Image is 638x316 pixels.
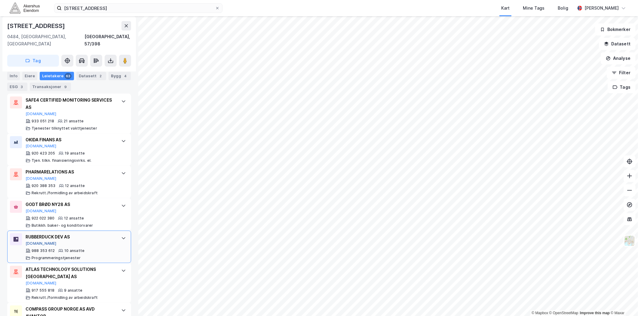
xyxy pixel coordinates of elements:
[32,256,81,260] div: Programmeringstjenester
[607,67,636,79] button: Filter
[32,183,55,188] div: 920 388 353
[26,136,115,143] div: OKIDA FINANS AS
[608,81,636,93] button: Tags
[32,295,98,300] div: Rekrutt./formidling av arbeidskraft
[26,281,57,286] button: [DOMAIN_NAME]
[26,209,57,213] button: [DOMAIN_NAME]
[608,287,638,316] iframe: Chat Widget
[64,216,84,221] div: 12 ansatte
[64,288,82,293] div: 9 ansatte
[7,55,59,67] button: Tag
[32,126,97,131] div: Tjenester tilknyttet vakttjenester
[7,21,66,31] div: [STREET_ADDRESS]
[65,73,72,79] div: 63
[624,235,635,247] img: Z
[32,223,93,228] div: Butikkh. baker- og konditorvarer
[40,72,74,80] div: Leietakere
[558,5,568,12] div: Bolig
[523,5,544,12] div: Mine Tags
[122,73,128,79] div: 4
[64,248,84,253] div: 10 ansatte
[599,38,636,50] button: Datasett
[601,52,636,64] button: Analyse
[76,72,106,80] div: Datasett
[19,84,25,90] div: 3
[584,5,619,12] div: [PERSON_NAME]
[32,248,55,253] div: 988 353 612
[26,266,115,280] div: ATLAS TECHNOLOGY SOLUTIONS [GEOGRAPHIC_DATA] AS
[26,176,57,181] button: [DOMAIN_NAME]
[549,311,578,315] a: OpenStreetMap
[26,241,57,246] button: [DOMAIN_NAME]
[62,4,215,13] input: Søk på adresse, matrikkel, gårdeiere, leietakere eller personer
[26,112,57,116] button: [DOMAIN_NAME]
[595,23,636,35] button: Bokmerker
[580,311,610,315] a: Improve this map
[7,82,27,91] div: ESG
[64,119,84,124] div: 21 ansatte
[501,5,510,12] div: Kart
[32,216,54,221] div: 922 022 380
[63,84,69,90] div: 9
[7,33,84,48] div: 0484, [GEOGRAPHIC_DATA], [GEOGRAPHIC_DATA]
[7,72,20,80] div: Info
[532,311,548,315] a: Mapbox
[26,168,115,176] div: PHARMARELATIONS AS
[32,158,91,163] div: Tjen. tilkn. finansieringsvirks. el.
[32,191,98,195] div: Rekrutt./formidling av arbeidskraft
[32,288,54,293] div: 917 555 818
[608,287,638,316] div: Kontrollprogram for chat
[22,72,37,80] div: Eiere
[26,144,57,149] button: [DOMAIN_NAME]
[30,82,71,91] div: Transaksjoner
[26,233,115,241] div: RUBBERDUCK DEV AS
[65,183,85,188] div: 12 ansatte
[26,97,115,111] div: SAFE4 CERTIFIED MONITORING SERVICES AS
[109,72,131,80] div: Bygg
[65,151,85,156] div: 19 ansatte
[98,73,104,79] div: 2
[84,33,131,48] div: [GEOGRAPHIC_DATA], 57/398
[32,151,55,156] div: 920 423 205
[26,201,115,208] div: GODT BRØD NY28 AS
[10,3,40,13] img: akershus-eiendom-logo.9091f326c980b4bce74ccdd9f866810c.svg
[32,119,54,124] div: 933 051 218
